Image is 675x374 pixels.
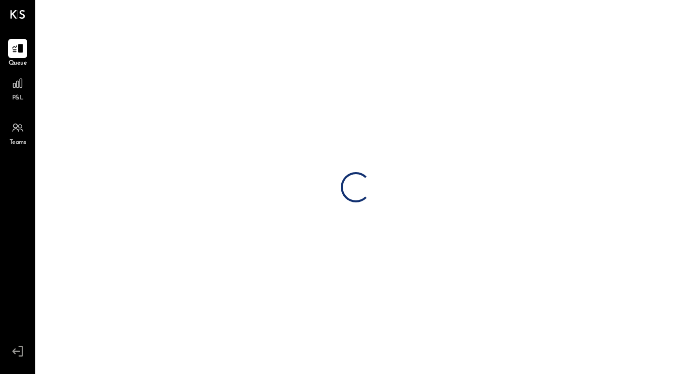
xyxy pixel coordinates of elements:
[12,94,24,103] span: P&L
[1,74,35,103] a: P&L
[9,59,27,68] span: Queue
[10,138,26,147] span: Teams
[1,118,35,147] a: Teams
[1,39,35,68] a: Queue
